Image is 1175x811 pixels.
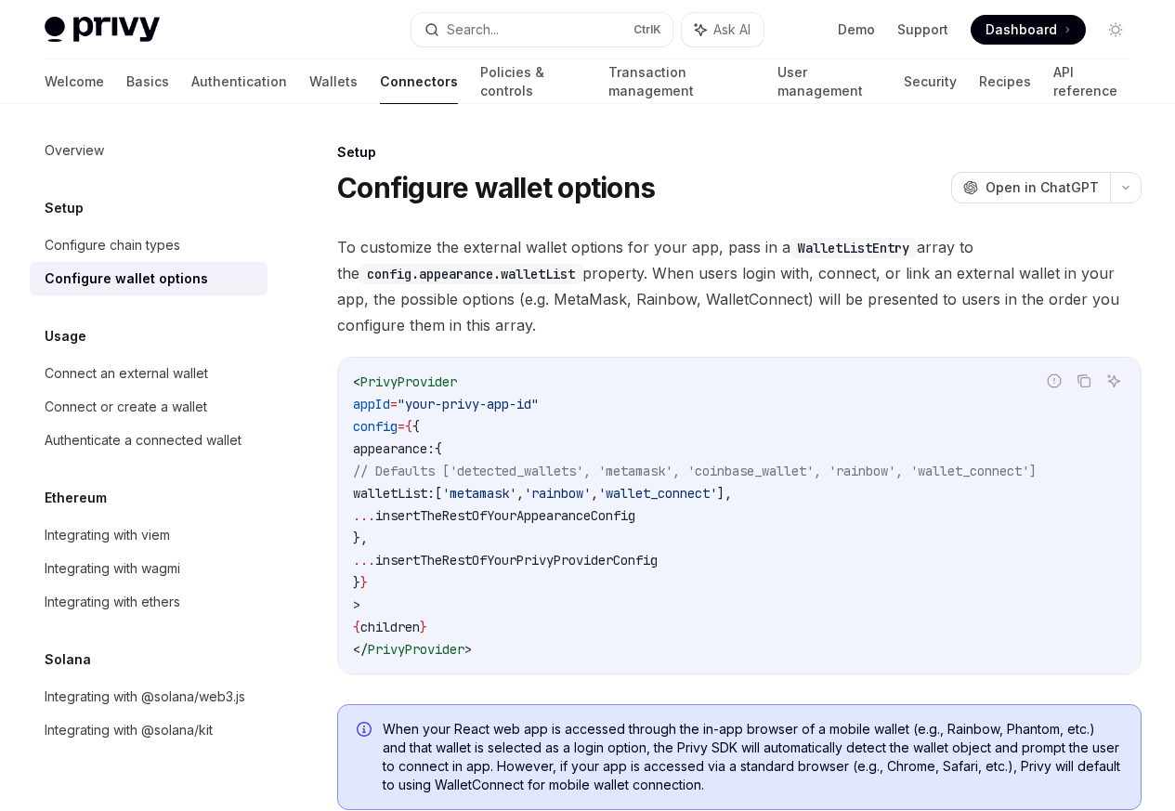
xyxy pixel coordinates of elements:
h5: Usage [45,325,86,347]
a: Support [897,20,948,39]
span: ... [353,552,375,569]
span: = [390,396,398,412]
span: ... [353,507,375,524]
button: Copy the contents from the code block [1072,369,1096,393]
h5: Ethereum [45,487,107,509]
div: Connect or create a wallet [45,396,207,418]
span: > [464,641,472,658]
span: PrivyProvider [360,373,457,390]
h5: Solana [45,648,91,671]
div: Configure chain types [45,234,180,256]
div: Integrating with wagmi [45,557,180,580]
span: children [360,619,420,635]
span: appId [353,396,390,412]
span: Ask AI [713,20,751,39]
span: , [591,485,598,502]
a: Policies & controls [480,59,586,104]
a: User management [777,59,881,104]
span: insertTheRestOfYourPrivyProviderConfig [375,552,658,569]
a: Overview [30,134,268,167]
a: Integrating with ethers [30,585,268,619]
a: Connect an external wallet [30,357,268,390]
a: Connect or create a wallet [30,390,268,424]
span: insertTheRestOfYourAppearanceConfig [375,507,635,524]
span: }, [353,530,368,546]
span: Open in ChatGPT [986,178,1099,197]
button: Ask AI [1102,369,1126,393]
a: Integrating with @solana/kit [30,713,268,747]
a: Integrating with viem [30,518,268,552]
button: Ask AI [682,13,764,46]
button: Report incorrect code [1042,369,1066,393]
span: walletList: [353,485,435,502]
span: { [435,440,442,457]
button: Open in ChatGPT [951,172,1110,203]
div: Connect an external wallet [45,362,208,385]
a: Basics [126,59,169,104]
svg: Info [357,722,375,740]
a: Connectors [380,59,458,104]
a: Demo [838,20,875,39]
div: Integrating with @solana/kit [45,719,213,741]
a: Configure chain types [30,229,268,262]
div: Search... [447,19,499,41]
span: 'rainbow' [524,485,591,502]
h1: Configure wallet options [337,171,655,204]
a: Transaction management [608,59,755,104]
span: [ [435,485,442,502]
code: WalletListEntry [790,238,917,258]
img: light logo [45,17,160,43]
div: Integrating with @solana/web3.js [45,686,245,708]
a: Configure wallet options [30,262,268,295]
span: { [353,619,360,635]
span: { [412,418,420,435]
div: Configure wallet options [45,268,208,290]
span: } [353,574,360,591]
span: = [398,418,405,435]
span: { [405,418,412,435]
span: To customize the external wallet options for your app, pass in a array to the property. When user... [337,234,1142,338]
div: Authenticate a connected wallet [45,429,242,451]
a: Wallets [309,59,358,104]
span: When your React web app is accessed through the in-app browser of a mobile wallet (e.g., Rainbow,... [383,720,1122,794]
a: Welcome [45,59,104,104]
div: Setup [337,143,1142,162]
span: config [353,418,398,435]
span: > [353,596,360,613]
span: < [353,373,360,390]
span: ], [717,485,732,502]
h5: Setup [45,197,84,219]
a: Integrating with @solana/web3.js [30,680,268,713]
span: } [420,619,427,635]
div: Integrating with viem [45,524,170,546]
span: PrivyProvider [368,641,464,658]
span: , [516,485,524,502]
span: } [360,574,368,591]
span: Ctrl K [633,22,661,37]
a: API reference [1053,59,1130,104]
span: </ [353,641,368,658]
div: Integrating with ethers [45,591,180,613]
span: 'metamask' [442,485,516,502]
a: Recipes [979,59,1031,104]
span: "your-privy-app-id" [398,396,539,412]
span: 'wallet_connect' [598,485,717,502]
span: appearance: [353,440,435,457]
a: Authenticate a connected wallet [30,424,268,457]
a: Dashboard [971,15,1086,45]
a: Security [904,59,957,104]
button: Search...CtrlK [411,13,672,46]
a: Integrating with wagmi [30,552,268,585]
span: // Defaults ['detected_wallets', 'metamask', 'coinbase_wallet', 'rainbow', 'wallet_connect'] [353,463,1037,479]
button: Toggle dark mode [1101,15,1130,45]
div: Overview [45,139,104,162]
a: Authentication [191,59,287,104]
code: config.appearance.walletList [359,264,582,284]
span: Dashboard [986,20,1057,39]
